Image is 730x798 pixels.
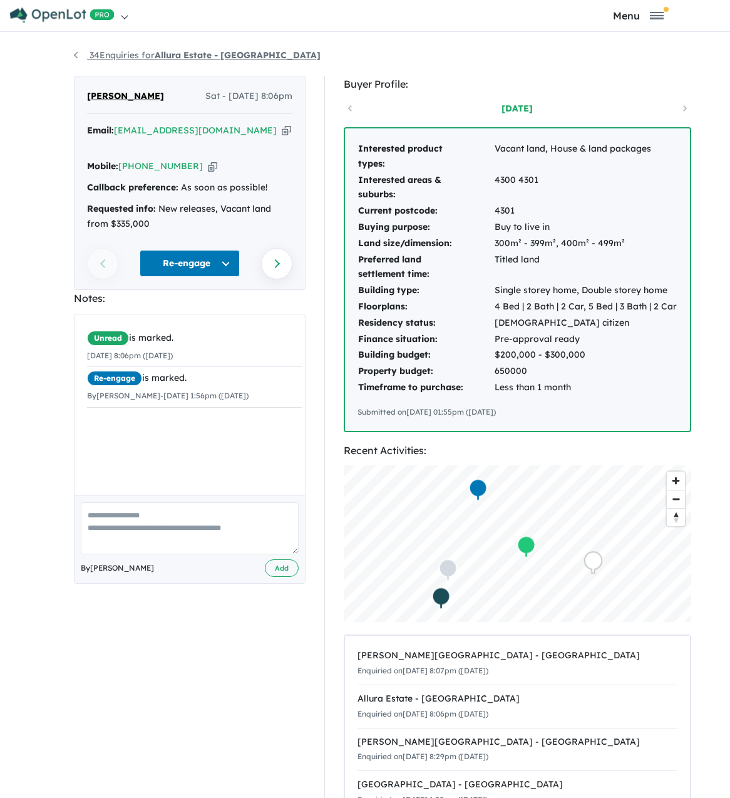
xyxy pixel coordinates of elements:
canvas: Map [344,465,691,622]
button: Copy [208,160,217,173]
td: Titled land [494,252,677,283]
strong: Callback preference: [87,182,178,193]
div: Notes: [74,290,306,307]
div: [GEOGRAPHIC_DATA] - [GEOGRAPHIC_DATA] [357,777,677,792]
strong: Email: [87,125,114,136]
td: Interested areas & suburbs: [357,172,494,204]
td: Current postcode: [357,203,494,219]
td: Timeframe to purchase: [357,380,494,396]
button: Reset bearing to north [667,508,685,526]
a: [PERSON_NAME][GEOGRAPHIC_DATA] - [GEOGRAPHIC_DATA]Enquiried on[DATE] 8:07pm ([DATE]) [357,642,677,685]
strong: Requested info: [87,203,156,214]
div: Allura Estate - [GEOGRAPHIC_DATA] [357,692,677,707]
div: is marked. [87,371,302,386]
a: Allura Estate - [GEOGRAPHIC_DATA]Enquiried on[DATE] 8:06pm ([DATE]) [357,685,677,728]
td: Land size/dimension: [357,236,494,252]
td: Vacant land, House & land packages [494,141,677,172]
td: Finance situation: [357,331,494,348]
small: [DATE] 8:06pm ([DATE]) [87,351,173,360]
td: Pre-approval ready [494,331,677,348]
td: Property budget: [357,363,494,380]
a: 34Enquiries forAllura Estate - [GEOGRAPHIC_DATA] [74,49,321,61]
img: Openlot PRO Logo White [10,8,115,23]
nav: breadcrumb [74,48,656,63]
button: Zoom in [667,472,685,490]
div: is marked. [87,331,302,346]
td: Building budget: [357,347,494,363]
td: $200,000 - $300,000 [494,347,677,363]
td: 4300 4301 [494,172,677,204]
td: 650000 [494,363,677,380]
strong: Allura Estate - [GEOGRAPHIC_DATA] [155,49,321,61]
div: Map marker [517,535,536,558]
td: 300m² - 399m², 400m² - 499m² [494,236,677,252]
td: Preferred land settlement time: [357,252,494,283]
button: Toggle navigation [549,9,727,21]
div: Map marker [584,551,603,574]
div: As soon as possible! [87,180,292,195]
a: [DATE] [464,102,570,115]
div: Submitted on [DATE] 01:55pm ([DATE]) [357,406,677,418]
a: [PERSON_NAME][GEOGRAPHIC_DATA] - [GEOGRAPHIC_DATA]Enquiried on[DATE] 8:29pm ([DATE]) [357,728,677,772]
td: Residency status: [357,315,494,331]
button: Zoom out [667,490,685,508]
strong: Mobile: [87,160,118,172]
span: [PERSON_NAME] [87,89,164,104]
td: Interested product types: [357,141,494,172]
button: Re-engage [140,250,240,277]
td: Building type: [357,282,494,299]
td: Single storey home, Double storey home [494,282,677,299]
td: Buying purpose: [357,219,494,236]
small: Enquiried on [DATE] 8:06pm ([DATE]) [357,709,488,718]
td: [DEMOGRAPHIC_DATA] citizen [494,315,677,331]
span: By [PERSON_NAME] [81,562,154,574]
div: [PERSON_NAME][GEOGRAPHIC_DATA] - [GEOGRAPHIC_DATA] [357,648,677,663]
td: 4301 [494,203,677,219]
a: [PHONE_NUMBER] [118,160,203,172]
div: New releases, Vacant land from $335,000 [87,202,292,232]
td: Less than 1 month [494,380,677,396]
span: Re-engage [87,371,142,386]
div: Recent Activities: [344,442,691,459]
span: Sat - [DATE] 8:06pm [205,89,292,104]
td: 4 Bed | 2 Bath | 2 Car, 5 Bed | 3 Bath | 2 Car [494,299,677,315]
td: Buy to live in [494,219,677,236]
button: Copy [282,124,291,137]
a: [EMAIL_ADDRESS][DOMAIN_NAME] [114,125,277,136]
small: By [PERSON_NAME] - [DATE] 1:56pm ([DATE]) [87,391,249,400]
span: Reset bearing to north [667,509,685,526]
div: Map marker [439,558,458,581]
td: Floorplans: [357,299,494,315]
div: Map marker [432,586,451,609]
div: Buyer Profile: [344,76,691,93]
div: Map marker [469,478,488,501]
small: Enquiried on [DATE] 8:07pm ([DATE]) [357,666,488,675]
div: [PERSON_NAME][GEOGRAPHIC_DATA] - [GEOGRAPHIC_DATA] [357,735,677,750]
span: Unread [87,331,129,346]
small: Enquiried on [DATE] 8:29pm ([DATE]) [357,752,488,761]
button: Add [265,559,299,578]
